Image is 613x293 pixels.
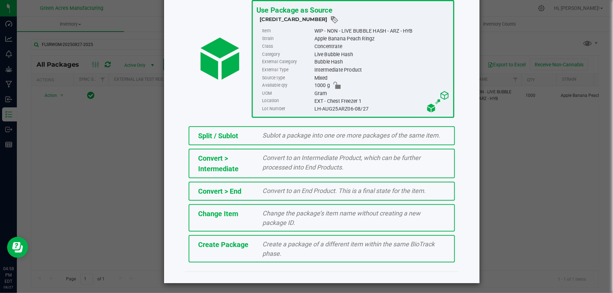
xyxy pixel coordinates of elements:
label: Source type [262,74,313,82]
span: Sublot a package into one ore more packages of the same item. [263,132,441,139]
span: Change Item [198,209,238,218]
label: Class [262,43,313,51]
span: Use Package as Source [256,6,332,14]
div: LH-AUG25ARZ06-08/27 [314,105,450,113]
div: Mixed [314,74,450,82]
label: External Category [262,58,313,66]
span: Convert to an End Product. This is a final state for the item. [263,187,426,194]
label: Strain [262,35,313,42]
div: Gram [314,89,450,97]
label: External Type [262,66,313,74]
label: Item [262,27,313,35]
div: Live Bubble Hash [314,51,450,58]
div: Bubble Hash [314,58,450,66]
span: Convert > End [198,187,241,195]
span: Split / Sublot [198,132,238,140]
label: Lot Number [262,105,313,113]
div: WIP - NON - LIVE BUBBLE HASH - ARZ - HYB [314,27,450,35]
div: 6104586013048129 [260,15,450,24]
span: Change the package’s item name without creating a new package ID. [263,209,421,226]
label: Available qty [262,82,313,89]
div: Intermediate Product [314,66,450,74]
span: Create a package of a different item within the same BioTrack phase. [263,240,435,257]
label: Location [262,97,313,105]
div: Apple Banana Peach Ringz [314,35,450,42]
div: Concentrate [314,43,450,51]
span: Create Package [198,240,248,249]
iframe: Resource center [7,237,28,258]
label: Category [262,51,313,58]
label: UOM [262,89,313,97]
span: Convert > Intermediate [198,154,239,173]
div: EXT - Chest Freezer 1 [314,97,450,105]
span: Convert to an Intermediate Product, which can be further processed into End Products. [263,154,421,171]
span: 1000 g [314,82,330,89]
